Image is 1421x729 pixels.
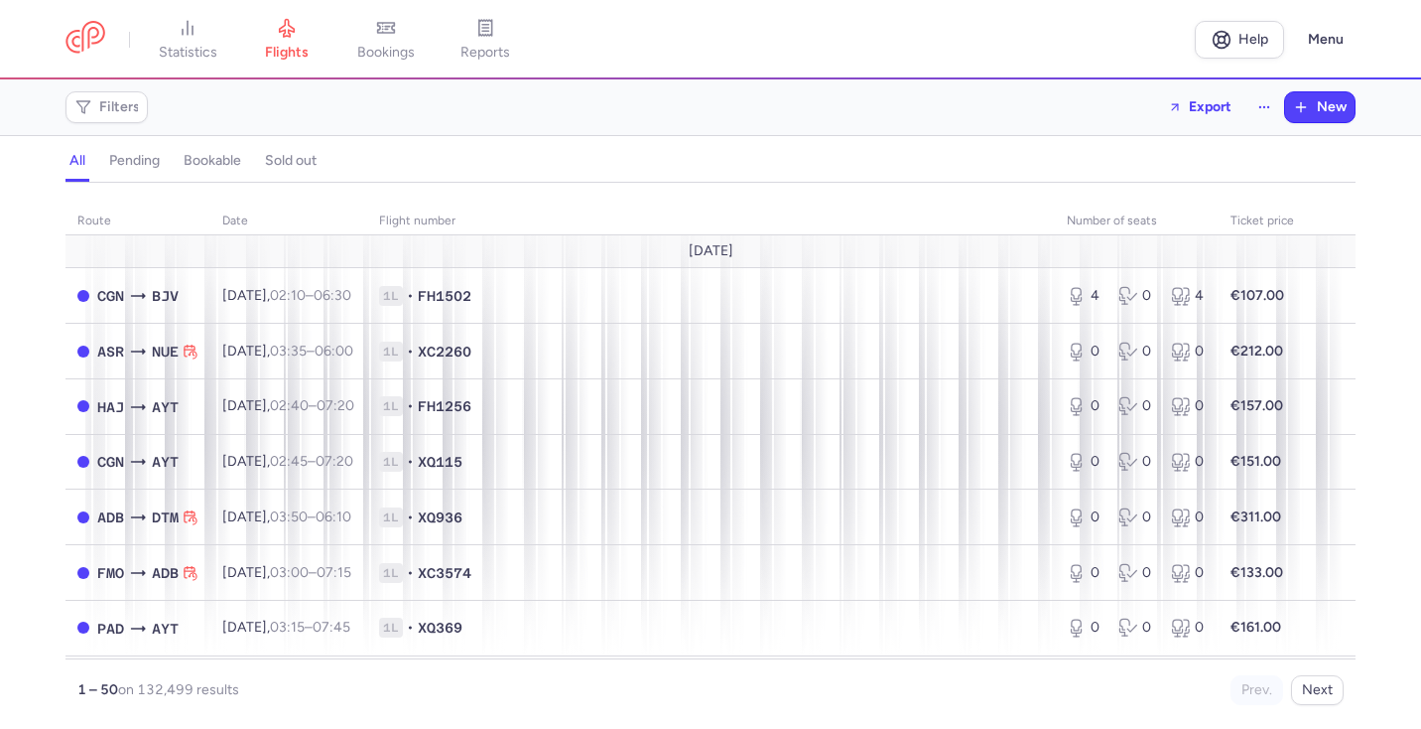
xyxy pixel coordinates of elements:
span: CGN [97,285,124,307]
span: • [407,396,414,416]
span: • [407,618,414,638]
span: [DATE], [222,564,351,581]
div: 0 [1171,563,1207,583]
time: 07:45 [313,619,350,636]
span: 1L [379,618,403,638]
span: BJV [152,285,179,307]
div: 0 [1118,342,1154,362]
div: 4 [1067,286,1102,306]
time: 06:00 [315,343,353,360]
span: AYT [152,396,179,418]
h4: sold out [265,152,317,170]
th: Flight number [367,207,1055,236]
time: 06:30 [314,287,351,304]
span: ADB [152,562,179,584]
span: • [407,452,414,472]
h4: pending [109,152,160,170]
span: – [270,343,353,360]
span: AYT [152,451,179,473]
div: 0 [1118,508,1154,527]
a: Help [1195,21,1284,59]
span: AYT [152,618,179,640]
span: 1L [379,342,403,362]
button: Export [1155,91,1244,123]
span: ASR [97,341,124,363]
strong: 1 – 50 [77,681,118,698]
div: 0 [1118,452,1154,472]
span: FH1256 [418,396,471,416]
span: – [270,509,351,525]
h4: all [69,152,85,170]
a: flights [237,18,336,62]
strong: €151.00 [1230,453,1281,470]
span: CGN [97,451,124,473]
div: 0 [1118,396,1154,416]
th: Ticket price [1219,207,1306,236]
span: bookings [357,44,415,62]
button: Next [1291,675,1344,705]
time: 03:15 [270,619,305,636]
h4: bookable [184,152,241,170]
a: bookings [336,18,436,62]
span: HAJ [97,396,124,418]
div: 0 [1067,396,1102,416]
a: statistics [138,18,237,62]
span: on 132,499 results [118,681,239,698]
span: 1L [379,508,403,527]
span: • [407,563,414,583]
div: 0 [1067,342,1102,362]
span: XQ936 [418,508,462,527]
span: – [270,619,350,636]
time: 07:20 [316,453,353,470]
span: reports [460,44,510,62]
span: NUE [152,341,179,363]
th: number of seats [1055,207,1219,236]
button: Filters [66,92,147,122]
span: XC3574 [418,563,471,583]
button: Menu [1296,21,1356,59]
span: • [407,508,414,527]
span: XQ369 [418,618,462,638]
span: PAD [97,618,124,640]
button: New [1285,92,1355,122]
span: [DATE], [222,287,351,304]
strong: €212.00 [1230,343,1283,360]
span: Export [1189,99,1231,114]
span: FMO [97,562,124,584]
time: 03:50 [270,509,308,525]
span: New [1317,99,1347,115]
span: • [407,286,414,306]
span: XQ115 [418,452,462,472]
strong: €311.00 [1230,509,1281,525]
div: 4 [1171,286,1207,306]
span: Filters [99,99,140,115]
time: 02:10 [270,287,306,304]
time: 07:15 [317,564,351,581]
span: – [270,397,354,414]
a: CitizenPlane red outlined logo [65,21,105,58]
div: 0 [1118,286,1154,306]
div: 0 [1171,508,1207,527]
span: – [270,287,351,304]
span: – [270,453,353,470]
span: 1L [379,286,403,306]
a: reports [436,18,535,62]
button: Prev. [1230,675,1283,705]
span: DTM [152,507,179,528]
th: date [210,207,367,236]
span: flights [265,44,309,62]
div: 0 [1067,452,1102,472]
span: [DATE], [222,453,353,470]
span: • [407,342,414,362]
div: 0 [1171,618,1207,638]
div: 0 [1171,396,1207,416]
strong: €133.00 [1230,564,1283,581]
span: [DATE], [222,509,351,525]
span: statistics [159,44,217,62]
span: – [270,564,351,581]
span: XC2260 [418,342,471,362]
span: 1L [379,563,403,583]
div: 0 [1067,508,1102,527]
time: 07:20 [317,397,354,414]
div: 0 [1118,618,1154,638]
